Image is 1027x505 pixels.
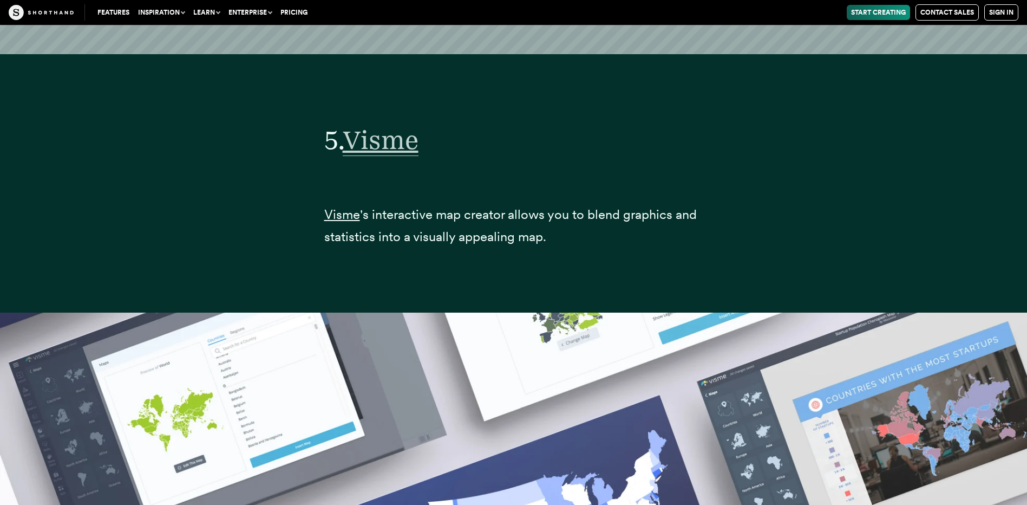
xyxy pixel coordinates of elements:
[847,5,910,20] a: Start Creating
[343,124,418,156] a: Visme
[324,206,697,244] span: 's interactive map creator allows you to blend graphics and statistics into a visually appealing ...
[915,4,979,21] a: Contact Sales
[276,5,312,20] a: Pricing
[984,4,1018,21] a: Sign in
[343,124,418,156] span: Visme
[134,5,189,20] button: Inspiration
[9,5,74,20] img: The Craft
[324,206,360,222] a: Visme
[93,5,134,20] a: Features
[324,124,343,156] span: 5.
[189,5,224,20] button: Learn
[224,5,276,20] button: Enterprise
